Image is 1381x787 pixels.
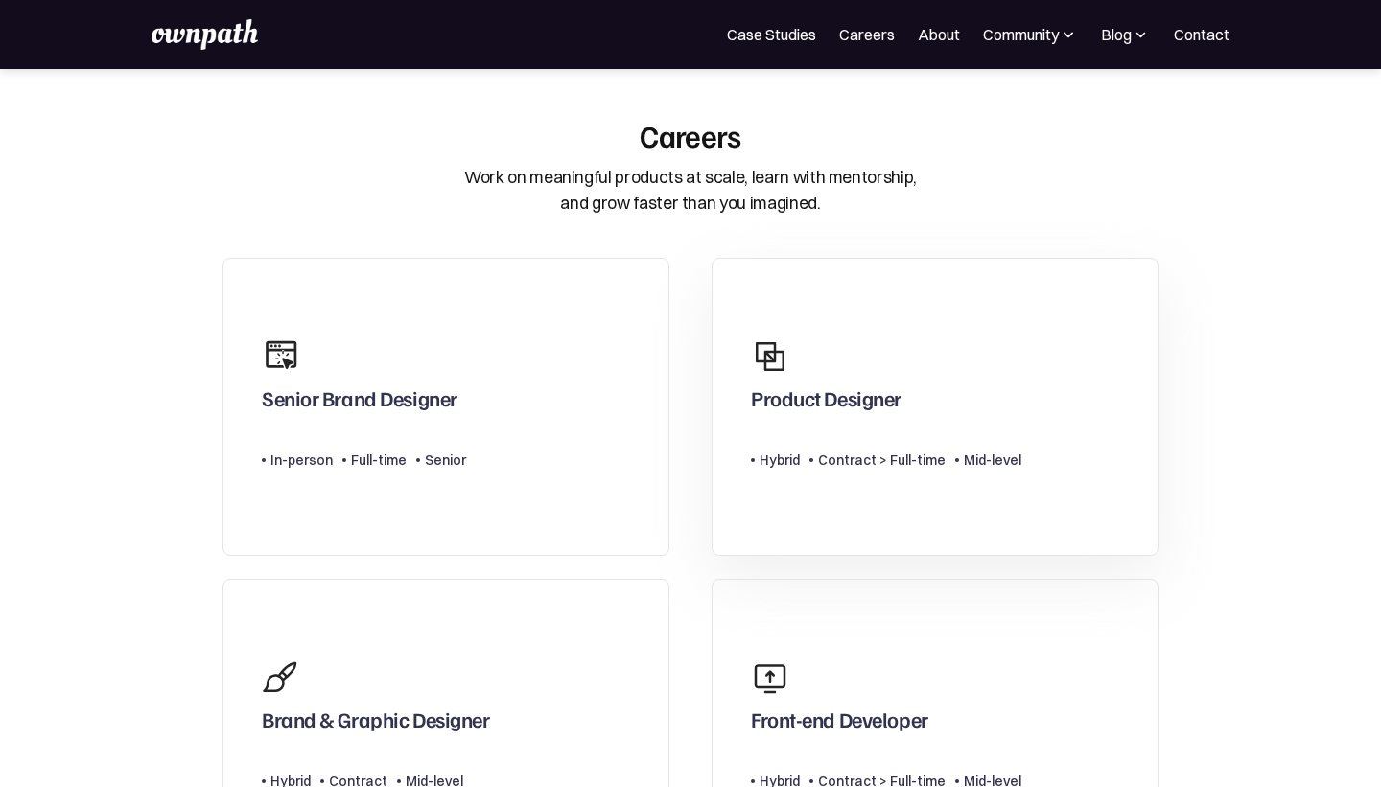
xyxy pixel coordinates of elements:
[964,449,1021,472] div: Mid-level
[270,449,333,472] div: In-person
[351,449,407,472] div: Full-time
[464,165,917,216] div: Work on meaningful products at scale, learn with mentorship, and grow faster than you imagined.
[983,23,1059,46] div: Community
[918,23,960,46] a: About
[425,449,466,472] div: Senior
[262,385,457,420] div: Senior Brand Designer
[712,258,1159,556] a: Product DesignerHybridContract > Full-timeMid-level
[1174,23,1229,46] a: Contact
[751,706,928,741] div: Front-end Developer
[222,258,669,556] a: Senior Brand DesignerIn-personFull-timeSenior
[1101,23,1151,46] div: Blog
[760,449,800,472] div: Hybrid
[640,117,741,153] div: Careers
[983,23,1078,46] div: Community
[818,449,946,472] div: Contract > Full-time
[727,23,816,46] a: Case Studies
[751,385,901,420] div: Product Designer
[1101,23,1132,46] div: Blog
[839,23,895,46] a: Careers
[262,706,489,741] div: Brand & Graphic Designer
